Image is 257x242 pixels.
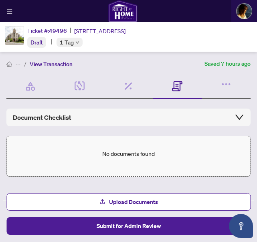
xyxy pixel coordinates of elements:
span: Document Checklist [13,113,71,122]
span: menu [7,9,12,14]
article: Saved 7 hours ago [204,59,251,69]
span: Upload Documents [109,196,158,208]
span: 1 Tag [60,38,74,47]
span: Submit for Admin Review [97,220,161,232]
button: Submit for Admin Review [6,217,251,235]
div: Ticket #: [27,26,67,35]
button: Open asap [229,214,253,238]
span: [STREET_ADDRESS] [74,26,125,35]
span: Draft [30,39,43,46]
button: Upload Documents [6,193,251,211]
span: 49496 [49,27,67,34]
span: collapsed [235,112,244,122]
img: IMG-C12340006_1.jpg [5,26,24,45]
span: down [75,40,79,44]
li: / [24,59,26,69]
p: No documents found [102,149,155,158]
img: Profile Icon [237,4,252,19]
span: View Transaction [30,60,73,68]
div: Document Checklist [13,113,244,122]
span: home [6,61,12,67]
span: ellipsis [15,61,21,67]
